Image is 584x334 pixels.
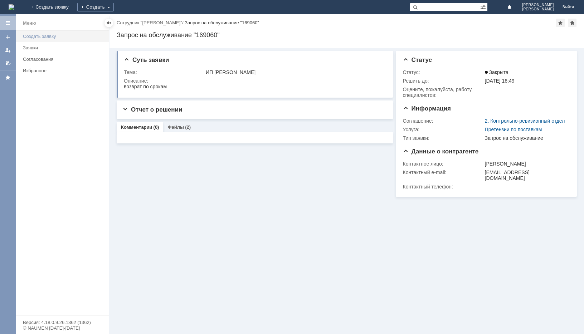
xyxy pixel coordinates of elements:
[167,124,184,130] a: Файлы
[117,31,577,39] div: Запрос на обслуживание "169060"
[9,4,14,10] a: Перейти на домашнюю страницу
[2,57,14,69] a: Мои согласования
[77,3,114,11] div: Создать
[403,87,483,98] div: Oцените, пожалуйста, работу специалистов:
[124,69,204,75] div: Тема:
[2,44,14,56] a: Мои заявки
[403,118,483,124] div: Соглашение:
[185,20,259,25] div: Запрос на обслуживание "169060"
[9,4,14,10] img: logo
[20,31,107,42] a: Создать заявку
[104,19,113,27] div: Скрыть меню
[117,20,182,25] a: Сотрудник "[PERSON_NAME]"
[485,78,515,84] span: [DATE] 16:49
[23,320,102,325] div: Версия: 4.18.0.9.26.1362 (1362)
[403,78,483,84] div: Решить до:
[403,148,479,155] span: Данные о контрагенте
[522,3,554,7] span: [PERSON_NAME]
[403,69,483,75] div: Статус:
[154,124,159,130] div: (0)
[23,57,104,62] div: Согласования
[403,135,483,141] div: Тип заявки:
[485,170,567,181] div: [EMAIL_ADDRESS][DOMAIN_NAME]
[403,105,451,112] span: Информация
[403,170,483,175] div: Контактный e-mail:
[185,124,191,130] div: (2)
[403,57,432,63] span: Статус
[556,19,565,27] div: Добавить в избранное
[485,127,542,132] a: Претензии по поставкам
[124,78,384,84] div: Описание:
[23,19,36,28] div: Меню
[206,69,383,75] div: ИП [PERSON_NAME]
[522,7,554,11] span: [PERSON_NAME]
[23,45,104,50] div: Заявки
[485,118,565,124] a: 2. Контрольно-ревизионный отдел
[124,57,169,63] span: Суть заявки
[23,68,97,73] div: Избранное
[122,106,182,113] span: Отчет о решении
[20,42,107,53] a: Заявки
[23,326,102,330] div: © NAUMEN [DATE]-[DATE]
[403,184,483,190] div: Контактный телефон:
[485,69,508,75] span: Закрыта
[121,124,152,130] a: Комментарии
[480,3,487,10] span: Расширенный поиск
[403,127,483,132] div: Услуга:
[20,54,107,65] a: Согласования
[485,135,567,141] div: Запрос на обслуживание
[23,34,104,39] div: Создать заявку
[568,19,576,27] div: Сделать домашней страницей
[485,161,567,167] div: [PERSON_NAME]
[2,31,14,43] a: Создать заявку
[117,20,185,25] div: /
[403,161,483,167] div: Контактное лицо:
